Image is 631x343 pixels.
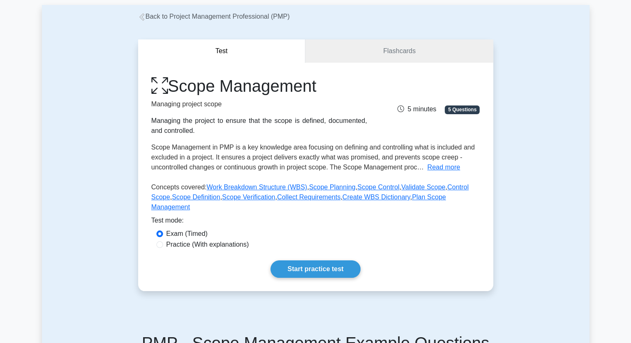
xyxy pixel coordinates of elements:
span: Scope Management in PMP is a key knowledge area focusing on defining and controlling what is incl... [151,144,475,171]
a: Collect Requirements [277,194,341,201]
a: Back to Project Management Professional (PMP) [138,13,290,20]
span: 5 Questions [445,105,480,114]
label: Exam (Timed) [166,229,208,239]
a: Scope Planning [309,184,356,191]
a: Flashcards [305,39,493,63]
button: Test [138,39,306,63]
div: Test mode: [151,216,480,229]
button: Read more [427,162,460,172]
span: 5 minutes [397,105,436,113]
a: Create WBS Dictionary [342,194,410,201]
a: Validate Scope [401,184,445,191]
div: Managing the project to ensure that the scope is defined, documented, and controlled. [151,116,367,136]
h1: Scope Management [151,76,367,96]
a: Scope Control [357,184,399,191]
a: Scope Verification [222,194,275,201]
a: Work Breakdown Structure (WBS) [207,184,307,191]
p: Managing project scope [151,99,367,109]
p: Concepts covered: , , , , , , , , , [151,182,480,216]
a: Start practice test [270,260,361,278]
label: Practice (With explanations) [166,240,249,250]
a: Scope Definition [172,194,220,201]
